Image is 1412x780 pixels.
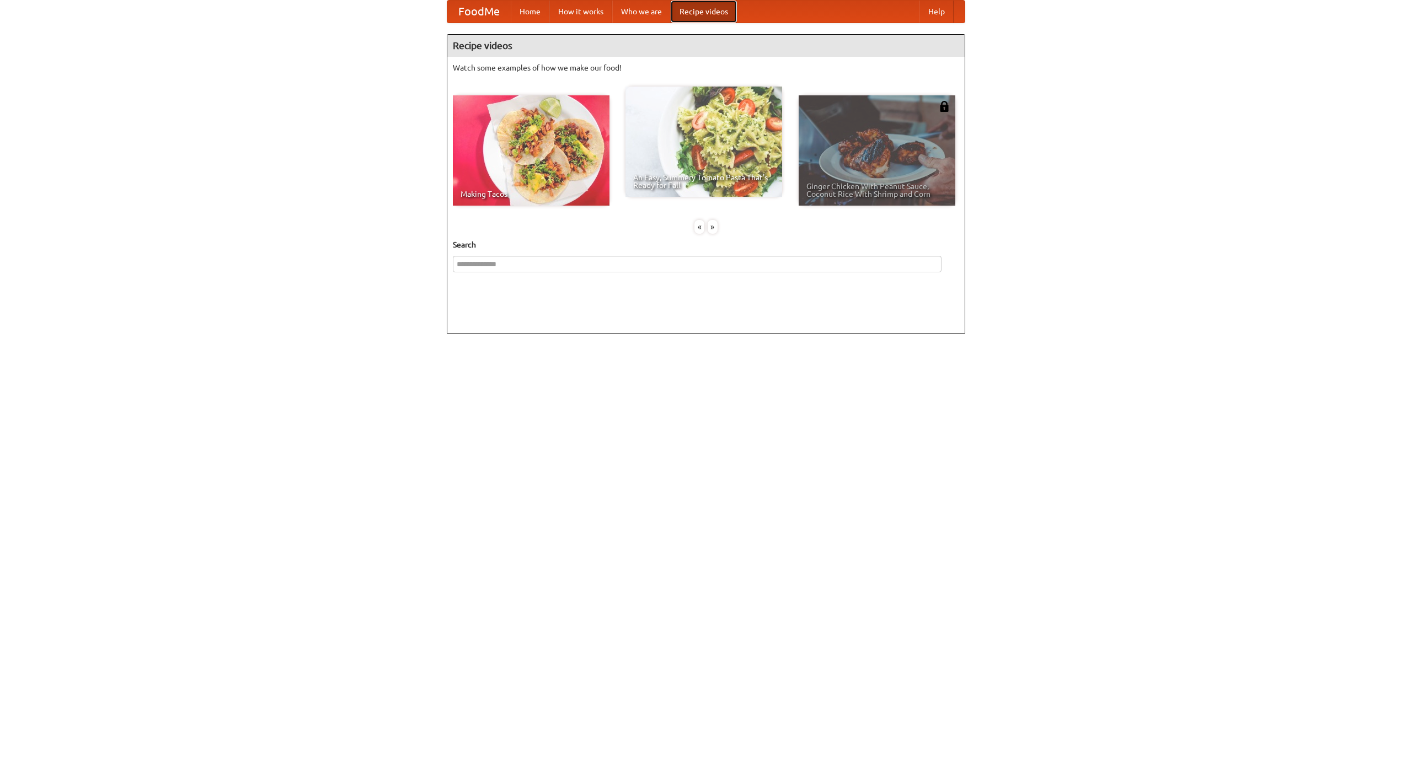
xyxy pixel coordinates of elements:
a: Recipe videos [671,1,737,23]
a: Making Tacos [453,95,609,206]
a: Home [511,1,549,23]
a: FoodMe [447,1,511,23]
a: Help [919,1,954,23]
span: Making Tacos [461,190,602,198]
h4: Recipe videos [447,35,965,57]
div: » [708,220,718,234]
h5: Search [453,239,959,250]
img: 483408.png [939,101,950,112]
div: « [694,220,704,234]
a: An Easy, Summery Tomato Pasta That's Ready for Fall [625,87,782,197]
p: Watch some examples of how we make our food! [453,62,959,73]
a: How it works [549,1,612,23]
a: Who we are [612,1,671,23]
span: An Easy, Summery Tomato Pasta That's Ready for Fall [633,174,774,189]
